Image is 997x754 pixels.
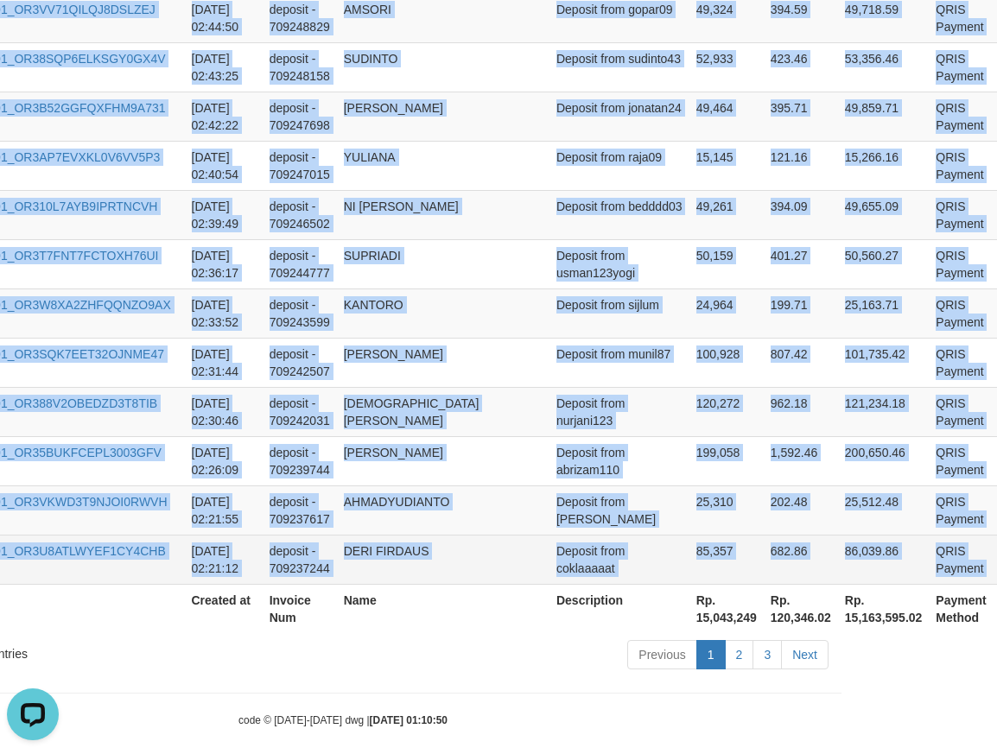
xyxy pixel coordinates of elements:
[337,42,549,92] td: SUDINTO
[263,436,337,485] td: deposit - 709239744
[549,535,689,584] td: Deposit from coklaaaaat
[689,288,764,338] td: 24,964
[929,288,993,338] td: QRIS Payment
[838,42,930,92] td: 53,356.46
[185,387,263,436] td: [DATE] 02:30:46
[549,92,689,141] td: Deposit from jonatan24
[263,338,337,387] td: deposit - 709242507
[549,338,689,387] td: Deposit from munil87
[689,42,764,92] td: 52,933
[185,338,263,387] td: [DATE] 02:31:44
[764,436,838,485] td: 1,592.46
[689,535,764,584] td: 85,357
[764,338,838,387] td: 807.42
[764,535,838,584] td: 682.86
[838,387,930,436] td: 121,234.18
[549,485,689,535] td: Deposit from [PERSON_NAME]
[838,535,930,584] td: 86,039.86
[263,239,337,288] td: deposit - 709244777
[185,239,263,288] td: [DATE] 02:36:17
[185,288,263,338] td: [DATE] 02:33:52
[337,584,549,633] th: Name
[764,190,838,239] td: 394.09
[838,485,930,535] td: 25,512.48
[337,535,549,584] td: DERI FIRDAUS
[689,584,764,633] th: Rp. 15,043,249
[929,338,993,387] td: QRIS Payment
[838,436,930,485] td: 200,650.46
[549,288,689,338] td: Deposit from sijlum
[781,640,829,669] a: Next
[549,239,689,288] td: Deposit from usman123yogi
[185,190,263,239] td: [DATE] 02:39:49
[337,239,549,288] td: SUPRIADI
[627,640,696,669] a: Previous
[549,190,689,239] td: Deposit from bedddd03
[185,535,263,584] td: [DATE] 02:21:12
[764,141,838,190] td: 121.16
[764,288,838,338] td: 199.71
[263,190,337,239] td: deposit - 709246502
[764,42,838,92] td: 423.46
[753,640,782,669] a: 3
[929,92,993,141] td: QRIS Payment
[689,141,764,190] td: 15,145
[838,584,930,633] th: Rp. 15,163,595.02
[764,485,838,535] td: 202.48
[185,485,263,535] td: [DATE] 02:21:55
[549,42,689,92] td: Deposit from sudinto43
[838,190,930,239] td: 49,655.09
[238,714,448,726] small: code © [DATE]-[DATE] dwg |
[263,485,337,535] td: deposit - 709237617
[764,92,838,141] td: 395.71
[689,436,764,485] td: 199,058
[185,584,263,633] th: Created at
[838,141,930,190] td: 15,266.16
[263,535,337,584] td: deposit - 709237244
[370,714,448,726] strong: [DATE] 01:10:50
[764,387,838,436] td: 962.18
[549,141,689,190] td: Deposit from raja09
[263,387,337,436] td: deposit - 709242031
[689,92,764,141] td: 49,464
[7,7,59,59] button: Open LiveChat chat widget
[929,42,993,92] td: QRIS Payment
[689,338,764,387] td: 100,928
[696,640,726,669] a: 1
[549,387,689,436] td: Deposit from nurjani123
[337,288,549,338] td: KANTORO
[929,436,993,485] td: QRIS Payment
[838,239,930,288] td: 50,560.27
[838,288,930,338] td: 25,163.71
[263,92,337,141] td: deposit - 709247698
[337,338,549,387] td: [PERSON_NAME]
[764,239,838,288] td: 401.27
[929,485,993,535] td: QRIS Payment
[185,42,263,92] td: [DATE] 02:43:25
[549,584,689,633] th: Description
[929,584,993,633] th: Payment Method
[337,436,549,485] td: [PERSON_NAME]
[689,387,764,436] td: 120,272
[689,239,764,288] td: 50,159
[185,141,263,190] td: [DATE] 02:40:54
[725,640,754,669] a: 2
[838,338,930,387] td: 101,735.42
[337,485,549,535] td: AHMADYUDIANTO
[263,42,337,92] td: deposit - 709248158
[689,485,764,535] td: 25,310
[337,387,549,436] td: [DEMOGRAPHIC_DATA][PERSON_NAME]
[337,141,549,190] td: YULIANA
[263,141,337,190] td: deposit - 709247015
[263,288,337,338] td: deposit - 709243599
[929,190,993,239] td: QRIS Payment
[764,584,838,633] th: Rp. 120,346.02
[929,141,993,190] td: QRIS Payment
[337,92,549,141] td: [PERSON_NAME]
[689,190,764,239] td: 49,261
[929,239,993,288] td: QRIS Payment
[263,584,337,633] th: Invoice Num
[838,92,930,141] td: 49,859.71
[929,535,993,584] td: QRIS Payment
[185,92,263,141] td: [DATE] 02:42:22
